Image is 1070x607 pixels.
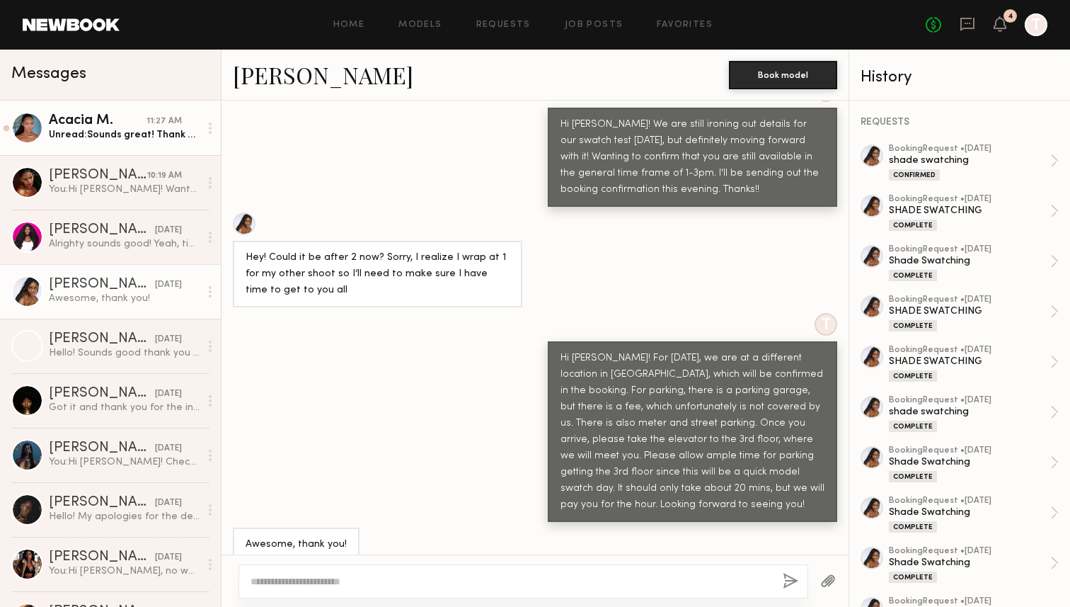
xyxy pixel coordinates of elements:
[889,305,1050,318] div: SHADE SWATCHING
[49,332,155,346] div: [PERSON_NAME]
[889,370,937,382] div: Complete
[155,333,182,346] div: [DATE]
[49,278,155,292] div: [PERSON_NAME]
[49,387,155,401] div: [PERSON_NAME]
[889,446,1059,482] a: bookingRequest •[DATE]Shade SwatchingComplete
[889,270,937,281] div: Complete
[657,21,713,30] a: Favorites
[889,521,937,533] div: Complete
[889,204,1050,217] div: SHADE SWATCHING
[49,183,200,196] div: You: Hi [PERSON_NAME]! Wanted to provide the update that we won’t need you for testing [DATE], bu...
[889,220,937,231] div: Complete
[889,144,1059,181] a: bookingRequest •[DATE]shade swatchingConfirmed
[889,144,1050,154] div: booking Request • [DATE]
[889,547,1050,556] div: booking Request • [DATE]
[889,154,1050,167] div: shade swatching
[49,550,155,565] div: [PERSON_NAME]
[49,510,200,523] div: Hello! My apologies for the delayed response. Unfortunately I was available [DATE] and completely...
[155,551,182,565] div: [DATE]
[889,195,1059,231] a: bookingRequest •[DATE]SHADE SWATCHINGComplete
[155,387,182,401] div: [DATE]
[889,471,937,482] div: Complete
[889,506,1050,519] div: Shade Swatching
[246,537,347,553] div: Awesome, thank you!
[49,455,200,469] div: You: Hi [PERSON_NAME]! Checking in to see if you would be available for a swatch test [DATE][DATE...
[889,295,1050,305] div: booking Request • [DATE]
[861,69,1059,86] div: History
[147,169,182,183] div: 10:19 AM
[49,223,155,237] div: [PERSON_NAME]
[889,346,1059,382] a: bookingRequest •[DATE]SHADE SWATCHINGComplete
[889,497,1059,533] a: bookingRequest •[DATE]Shade SwatchingComplete
[398,21,442,30] a: Models
[49,401,200,414] div: Got it and thank you for the information!
[861,118,1059,127] div: REQUESTS
[889,254,1050,268] div: Shade Swatching
[49,114,146,128] div: Acacia M.
[49,496,155,510] div: [PERSON_NAME]
[155,224,182,237] div: [DATE]
[333,21,365,30] a: Home
[889,405,1050,419] div: shade swatching
[246,250,510,299] div: Hey! Could it be after 2 now? Sorry, I realize I wrap at 1 for my other shoot so I’ll need to mak...
[889,195,1050,204] div: booking Request • [DATE]
[889,556,1050,569] div: Shade Swatching
[889,245,1059,281] a: bookingRequest •[DATE]Shade SwatchingComplete
[49,565,200,578] div: You: Hi [PERSON_NAME], no worries! We will reach back out for the next one.
[155,442,182,455] div: [DATE]
[560,351,824,514] div: Hi [PERSON_NAME]! For [DATE], we are at a different location in [GEOGRAPHIC_DATA], which will be ...
[889,346,1050,355] div: booking Request • [DATE]
[49,346,200,360] div: Hello! Sounds good thank you 😊
[889,169,940,181] div: Confirmed
[889,446,1050,455] div: booking Request • [DATE]
[889,396,1059,432] a: bookingRequest •[DATE]shade swatchingComplete
[560,117,824,198] div: Hi [PERSON_NAME]! We are still ironing out details for our swatch test [DATE], but definitely mov...
[889,421,937,432] div: Complete
[889,320,937,331] div: Complete
[49,169,147,183] div: [PERSON_NAME]
[11,66,86,82] span: Messages
[146,115,182,128] div: 11:27 AM
[155,497,182,510] div: [DATE]
[49,237,200,251] div: Alrighty sounds good! Yeah, time frame still works just lmk so I can plan out the rest of my day 💕
[729,68,837,80] a: Book model
[49,128,200,142] div: Unread: Sounds great! Thank you! 😊
[49,292,200,305] div: Awesome, thank you!
[155,278,182,292] div: [DATE]
[889,572,937,583] div: Complete
[565,21,623,30] a: Job Posts
[1008,13,1013,21] div: 4
[49,441,155,455] div: [PERSON_NAME]
[889,597,1050,606] div: booking Request • [DATE]
[889,547,1059,583] a: bookingRequest •[DATE]Shade SwatchingComplete
[889,396,1050,405] div: booking Request • [DATE]
[1025,13,1047,36] a: T
[729,61,837,89] button: Book model
[889,455,1050,469] div: Shade Swatching
[233,59,413,90] a: [PERSON_NAME]
[889,295,1059,331] a: bookingRequest •[DATE]SHADE SWATCHINGComplete
[889,245,1050,254] div: booking Request • [DATE]
[889,497,1050,506] div: booking Request • [DATE]
[476,21,531,30] a: Requests
[889,355,1050,368] div: SHADE SWATCHING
